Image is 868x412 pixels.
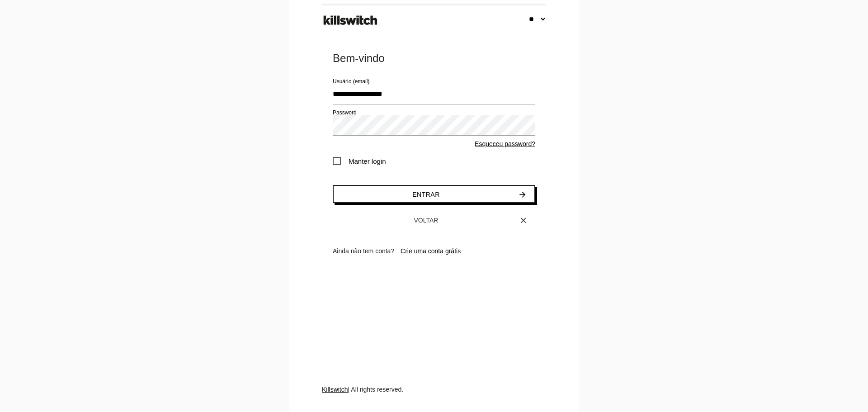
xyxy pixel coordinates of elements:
[519,212,528,228] i: close
[333,156,386,167] span: Manter login
[518,186,527,203] i: arrow_forward
[333,185,535,203] button: Entrararrow_forward
[401,247,461,255] a: Crie uma conta grátis
[322,385,546,412] div: | All rights reserved.
[333,109,357,117] label: Password
[475,140,535,147] a: Esqueceu password?
[333,51,535,66] div: Bem-vindo
[322,386,348,393] a: Killswitch
[333,77,369,85] label: Usuário (email)
[412,191,440,198] span: Entrar
[321,12,379,28] img: ks-logo-black-footer.png
[333,247,394,255] span: Ainda não tem conta?
[414,217,439,224] span: Voltar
